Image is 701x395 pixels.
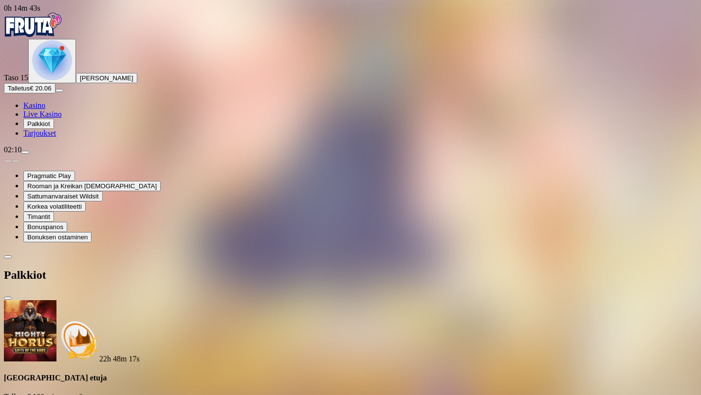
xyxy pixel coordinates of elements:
span: user session time [4,4,40,12]
button: menu [21,151,29,154]
button: level unlocked [28,39,76,83]
button: chevron-left icon [4,255,12,258]
img: Deposit bonus icon [56,319,99,361]
img: level unlocked [32,40,72,80]
button: Talletusplus icon€ 20.06 [4,83,55,93]
button: Bonuksen ostaminen [23,232,92,242]
button: Sattumanvaraiset Wildsit [23,191,103,201]
button: close [4,297,12,300]
a: Live Kasino [23,110,62,118]
button: prev slide [4,160,12,162]
a: Kasino [23,101,45,109]
img: Fruta [4,13,62,37]
span: [PERSON_NAME] [80,74,133,82]
span: 02:10 [4,145,21,154]
span: Rooman ja Kreikan [DEMOGRAPHIC_DATA] [27,182,157,190]
a: Tarjoukset [23,129,56,137]
button: Bonuspanos [23,222,67,232]
h4: [GEOGRAPHIC_DATA] etuja [4,374,697,382]
span: countdown [99,355,140,363]
button: Korkea volatiliteetti [23,201,86,212]
img: Mighty Horus [4,300,56,361]
nav: Primary [4,13,697,138]
span: Talletus [8,85,30,92]
button: next slide [12,160,19,162]
span: Bonuksen ostaminen [27,233,88,241]
button: [PERSON_NAME] [76,73,137,83]
a: Fruta [4,30,62,38]
span: Timantit [27,213,50,220]
span: Taso 15 [4,73,28,82]
button: Timantit [23,212,54,222]
button: Palkkiot [23,119,54,129]
span: Pragmatic Play [27,172,71,180]
span: Sattumanvaraiset Wildsit [27,193,99,200]
span: Bonuspanos [27,223,63,231]
nav: Main menu [4,101,697,138]
button: menu [55,89,63,92]
span: € 20.06 [30,85,51,92]
span: Korkea volatiliteetti [27,203,82,210]
button: Rooman ja Kreikan [DEMOGRAPHIC_DATA] [23,181,161,191]
span: Palkkiot [27,120,50,127]
button: Pragmatic Play [23,171,75,181]
h2: Palkkiot [4,269,697,282]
